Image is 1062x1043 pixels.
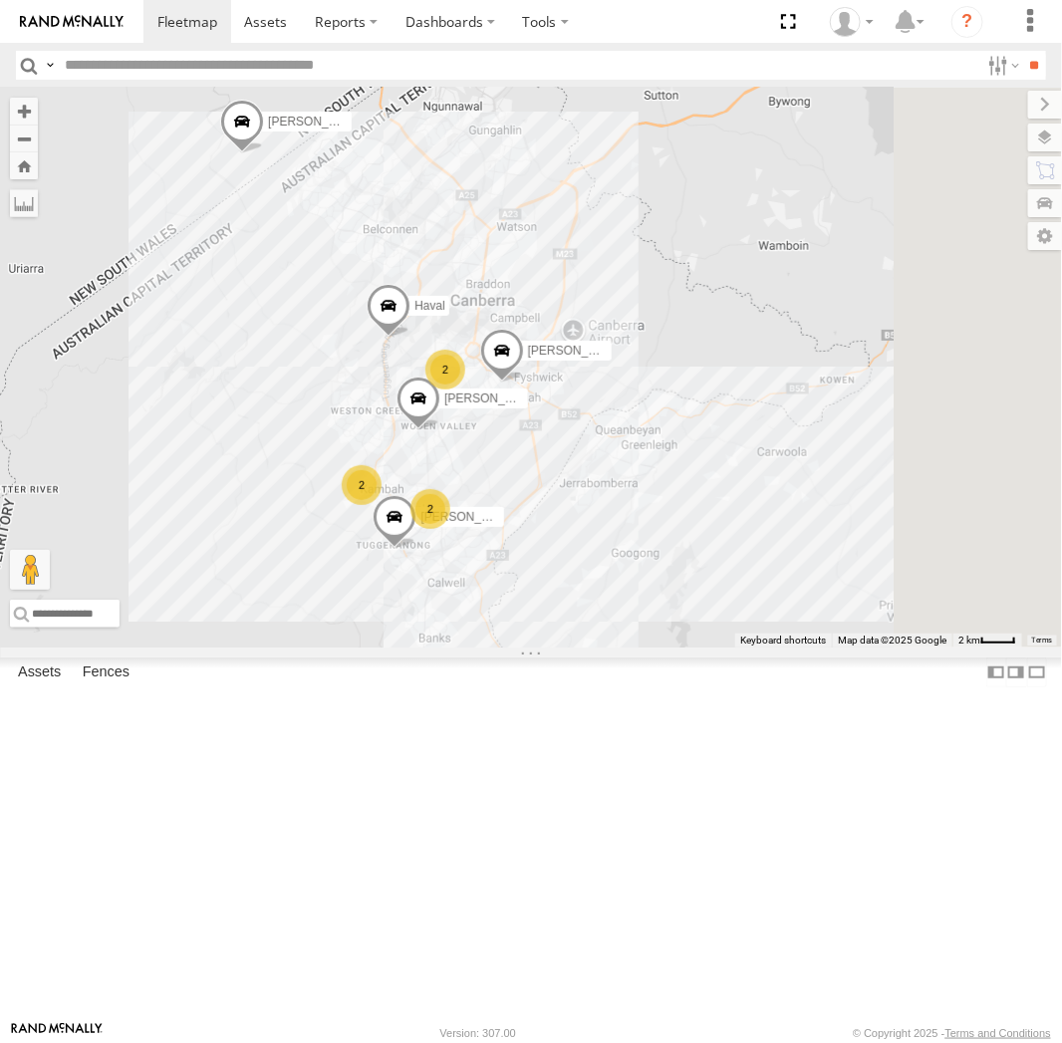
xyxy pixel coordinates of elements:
a: Terms (opens in new tab) [1032,637,1053,645]
label: Dock Summary Table to the Right [1006,657,1026,686]
div: 2 [410,489,450,529]
div: © Copyright 2025 - [853,1027,1051,1039]
button: Zoom out [10,125,38,152]
button: Drag Pegman onto the map to open Street View [10,550,50,590]
button: Keyboard shortcuts [740,634,826,648]
label: Dock Summary Table to the Left [986,657,1006,686]
div: Version: 307.00 [440,1027,516,1039]
button: Zoom Home [10,152,38,179]
label: Map Settings [1028,222,1062,250]
label: Measure [10,189,38,217]
a: Visit our Website [11,1023,103,1043]
div: 2 [342,465,382,505]
span: [PERSON_NAME] [528,345,627,359]
span: Haval [414,299,445,313]
div: 2 [425,350,465,390]
span: Map data ©2025 Google [838,635,946,646]
label: Search Query [42,51,58,80]
button: Zoom in [10,98,38,125]
span: [PERSON_NAME] [444,392,543,406]
span: 2 km [958,635,980,646]
div: Helen Mason [823,7,881,37]
img: rand-logo.svg [20,15,124,29]
label: Hide Summary Table [1027,657,1047,686]
label: Assets [8,658,71,686]
a: Terms and Conditions [945,1027,1051,1039]
span: [PERSON_NAME] [268,115,367,129]
label: Search Filter Options [980,51,1023,80]
label: Fences [73,658,139,686]
span: [PERSON_NAME] [420,510,519,524]
i: ? [951,6,983,38]
button: Map Scale: 2 km per 32 pixels [952,634,1022,648]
